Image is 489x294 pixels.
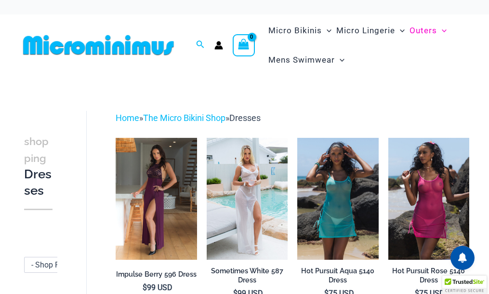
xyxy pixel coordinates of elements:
[214,41,223,50] a: Account icon link
[297,267,378,288] a: Hot Pursuit Aqua 5140 Dress
[31,260,94,269] span: - Shop Fabric Type
[407,16,449,45] a: OutersMenu ToggleMenu Toggle
[116,113,261,123] span: » »
[143,113,225,123] a: The Micro Bikini Shop
[116,113,139,123] a: Home
[143,283,147,292] span: $
[442,276,487,294] div: TrustedSite Certified
[19,34,178,56] img: MM SHOP LOGO FLAT
[334,16,407,45] a: Micro LingerieMenu ToggleMenu Toggle
[268,48,335,72] span: Mens Swimwear
[196,39,205,51] a: Search icon link
[25,257,91,272] span: - Shop Fabric Type
[266,45,347,75] a: Mens SwimwearMenu ToggleMenu Toggle
[207,267,288,284] h2: Sometimes White 587 Dress
[335,48,344,72] span: Menu Toggle
[297,138,378,260] img: Hot Pursuit Aqua 5140 Dress 01
[268,18,322,43] span: Micro Bikinis
[297,267,378,284] h2: Hot Pursuit Aqua 5140 Dress
[266,16,334,45] a: Micro BikinisMenu ToggleMenu Toggle
[388,267,469,288] a: Hot Pursuit Rose 5140 Dress
[437,18,447,43] span: Menu Toggle
[395,18,405,43] span: Menu Toggle
[116,270,197,279] h2: Impulse Berry 596 Dress
[410,18,437,43] span: Outers
[116,270,197,282] a: Impulse Berry 596 Dress
[388,138,469,260] a: Hot Pursuit Rose 5140 Dress 01Hot Pursuit Rose 5140 Dress 12Hot Pursuit Rose 5140 Dress 12
[24,135,49,164] span: shopping
[24,133,53,199] h3: Dresses
[116,138,197,260] a: Impulse Berry 596 Dress 02Impulse Berry 596 Dress 03Impulse Berry 596 Dress 03
[336,18,395,43] span: Micro Lingerie
[388,138,469,260] img: Hot Pursuit Rose 5140 Dress 01
[24,257,92,273] span: - Shop Fabric Type
[143,283,172,292] bdi: 99 USD
[388,267,469,284] h2: Hot Pursuit Rose 5140 Dress
[229,113,261,123] span: Dresses
[207,267,288,288] a: Sometimes White 587 Dress
[297,138,378,260] a: Hot Pursuit Aqua 5140 Dress 01Hot Pursuit Aqua 5140 Dress 06Hot Pursuit Aqua 5140 Dress 06
[233,34,255,56] a: View Shopping Cart, empty
[207,138,288,260] a: Sometimes White 587 Dress 08Sometimes White 587 Dress 09Sometimes White 587 Dress 09
[116,138,197,260] img: Impulse Berry 596 Dress 02
[322,18,331,43] span: Menu Toggle
[264,14,470,76] nav: Site Navigation
[207,138,288,260] img: Sometimes White 587 Dress 08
